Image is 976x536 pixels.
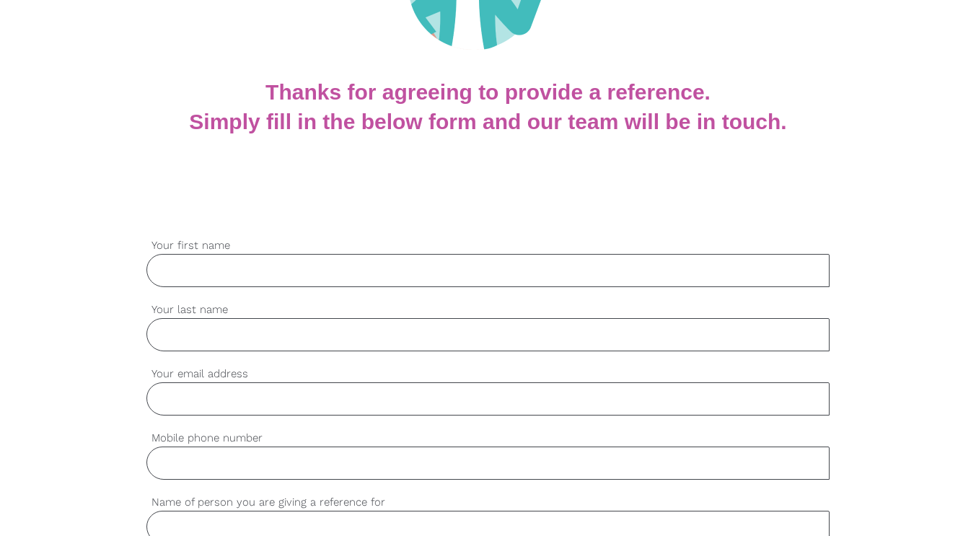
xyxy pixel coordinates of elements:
label: Your last name [146,302,830,318]
label: Name of person you are giving a reference for [146,494,830,511]
b: Thanks for agreeing to provide a reference. [265,80,711,104]
label: Your email address [146,366,830,382]
b: Simply fill in the below form and our team will be in touch. [189,110,786,133]
label: Mobile phone number [146,430,830,447]
label: Your first name [146,237,830,254]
